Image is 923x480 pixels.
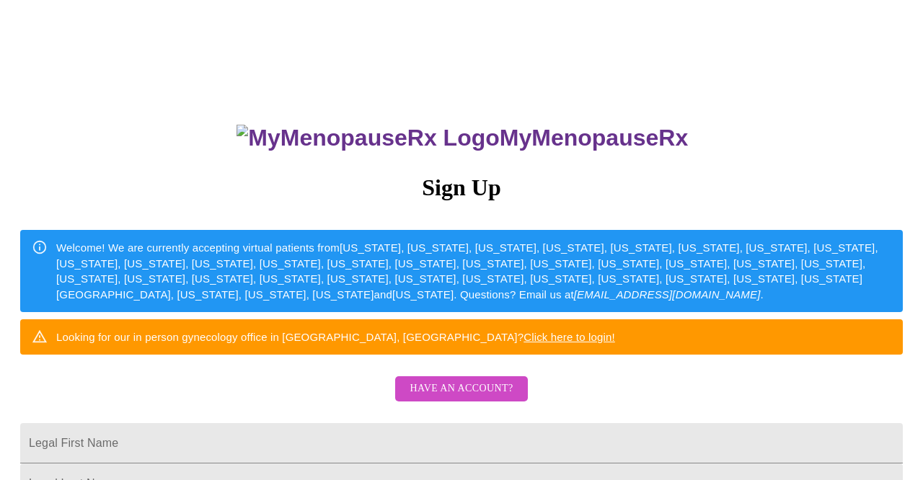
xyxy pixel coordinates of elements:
span: Have an account? [410,380,513,398]
div: Looking for our in person gynecology office in [GEOGRAPHIC_DATA], [GEOGRAPHIC_DATA]? [56,324,615,350]
div: Welcome! We are currently accepting virtual patients from [US_STATE], [US_STATE], [US_STATE], [US... [56,234,891,308]
a: Click here to login! [524,331,615,343]
h3: MyMenopauseRx [22,125,904,151]
img: MyMenopauseRx Logo [237,125,499,151]
button: Have an account? [395,376,527,401]
em: [EMAIL_ADDRESS][DOMAIN_NAME] [574,288,761,301]
a: Have an account? [392,392,531,404]
h3: Sign Up [20,174,903,201]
